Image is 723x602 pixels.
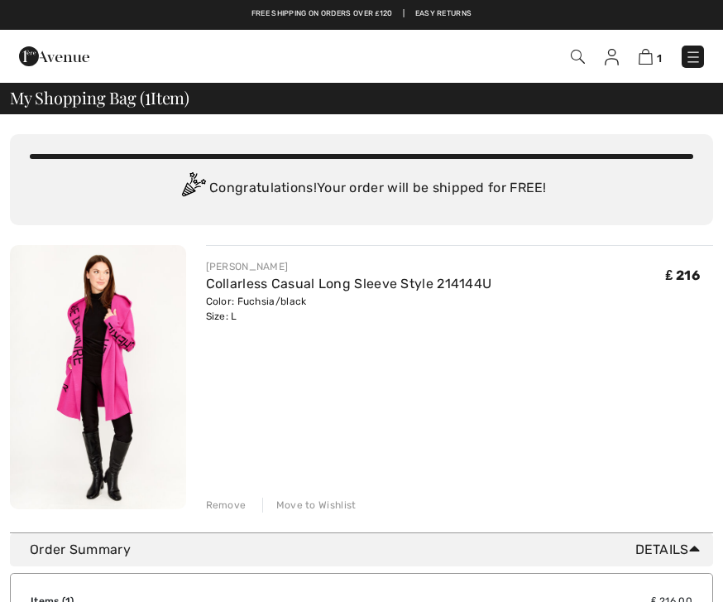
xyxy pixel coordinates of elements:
span: 1 [145,85,151,107]
img: 1ère Avenue [19,40,89,73]
img: Collarless Casual Long Sleeve Style 214144U [10,245,186,509]
div: Color: Fuchsia/black Size: L [206,294,492,324]
img: Congratulation2.svg [176,172,209,205]
span: ₤ 216 [666,267,700,283]
a: 1ère Avenue [19,47,89,63]
span: My Shopping Bag ( Item) [10,89,189,106]
img: Search [571,50,585,64]
img: Menu [685,49,701,65]
div: Congratulations! Your order will be shipped for FREE! [30,172,693,205]
a: Free shipping on orders over ₤120 [251,8,393,20]
div: Order Summary [30,540,706,560]
div: Remove [206,498,247,513]
a: Collarless Casual Long Sleeve Style 214144U [206,276,492,291]
span: Details [635,540,706,560]
div: Move to Wishlist [262,498,357,513]
span: 1 [657,52,662,65]
div: [PERSON_NAME] [206,259,492,274]
img: My Info [605,49,619,65]
span: | [403,8,405,20]
img: Shopping Bag [639,49,653,65]
a: Easy Returns [415,8,472,20]
a: 1 [639,46,662,66]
